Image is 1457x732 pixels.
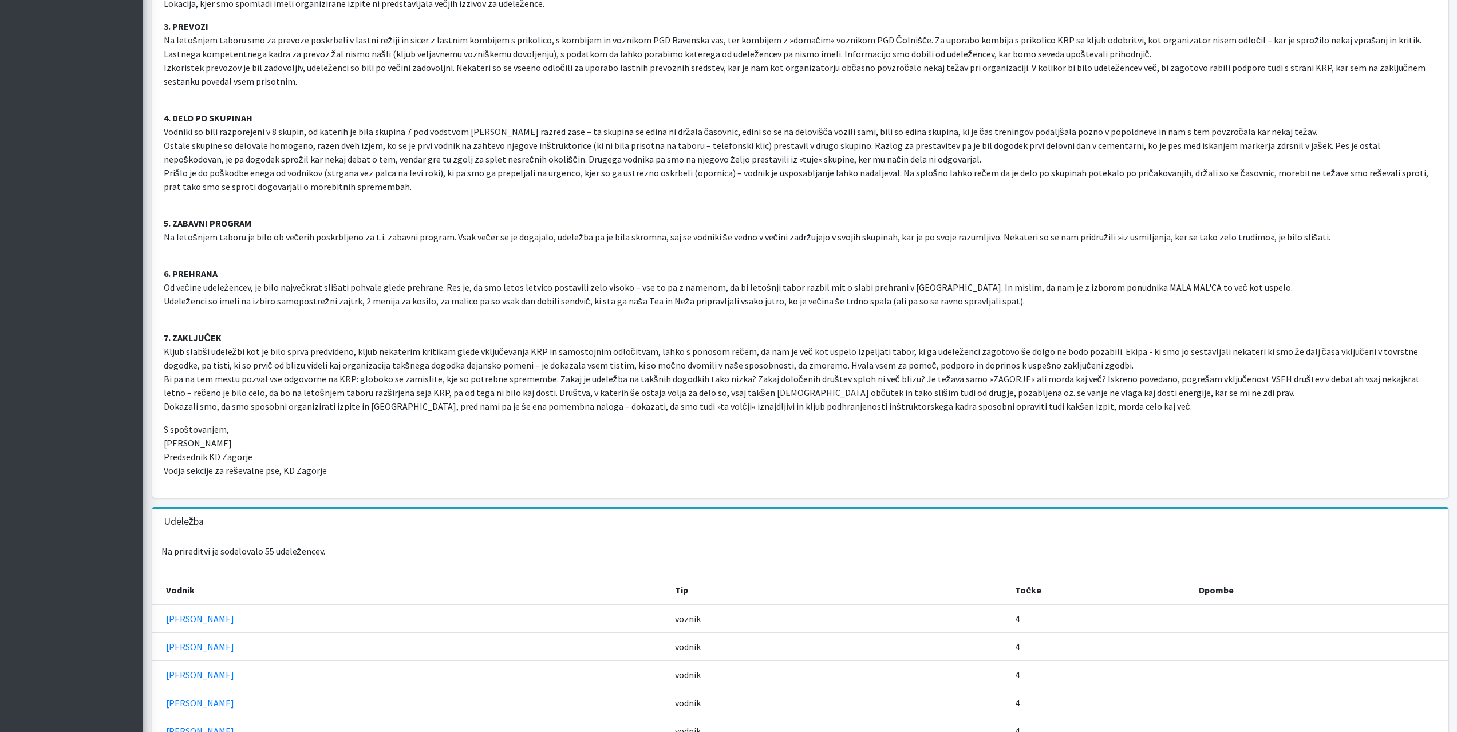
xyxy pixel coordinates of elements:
a: [PERSON_NAME] [166,697,234,709]
td: 4 [1008,633,1191,661]
td: vodnik [668,633,1009,661]
a: [PERSON_NAME] [166,669,234,680]
strong: 4. DELO PO SKUPINAH [164,112,252,124]
td: 4 [1008,604,1191,633]
th: Tip [668,576,1009,604]
p: Od večine udeležencev, je bilo največkrat slišati pohvale glede prehrane. Res je, da smo letos le... [164,253,1437,308]
p: Na letošnjem taboru smo za prevoze poskrbeli v lastni režiji in sicer z lastnim kombijem s prikol... [164,19,1437,88]
strong: 6. PREHRANA [164,268,218,279]
td: 4 [1008,661,1191,689]
strong: 7. ZAKLJUČEK [164,332,222,343]
td: 4 [1008,689,1191,717]
td: voznik [668,604,1009,633]
th: Točke [1008,576,1191,604]
td: vodnik [668,661,1009,689]
td: vodnik [668,689,1009,717]
p: Vodniki so bili razporejeni v 8 skupin, od katerih je bila skupina 7 pod vodstvom [PERSON_NAME] r... [164,97,1437,193]
h3: Udeležba [164,516,204,528]
th: Vodnik [152,576,668,604]
p: Kljub slabši udeležbi kot je bilo sprva predvideno, kljub nekaterim kritikam glede vključevanja K... [164,317,1437,413]
p: Na letošnjem taboru je bilo ob večerih poskrbljeno za t.i. zabavni program. Vsak večer se je doga... [164,203,1437,244]
th: Opombe [1191,576,1448,604]
a: [PERSON_NAME] [166,641,234,652]
p: S spoštovanjem, [PERSON_NAME] Predsednik KD Zagorje Vodja sekcije za reševalne pse, KD Zagorje [164,422,1437,477]
a: [PERSON_NAME] [166,613,234,624]
strong: 5. ZABAVNI PROGRAM [164,217,251,229]
strong: 3. PREVOZI [164,21,208,32]
p: Na prireditvi je sodelovalo 55 udeležencev. [152,535,1448,567]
